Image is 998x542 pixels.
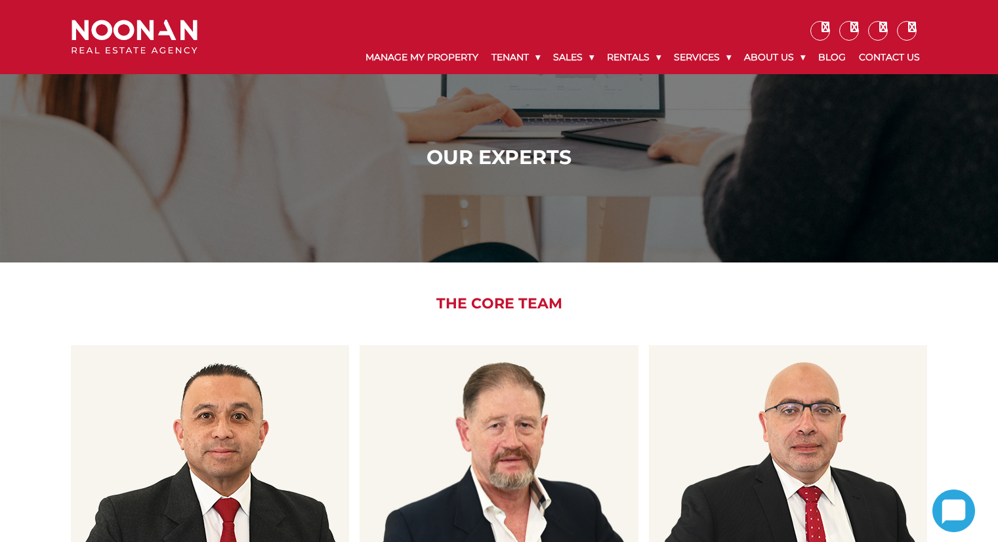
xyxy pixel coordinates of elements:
h1: Our Experts [75,146,923,169]
a: Blog [812,41,852,74]
a: Manage My Property [359,41,485,74]
a: About Us [738,41,812,74]
img: Noonan Real Estate Agency [72,20,198,54]
a: Contact Us [852,41,926,74]
h2: The Core Team [62,295,936,312]
a: Tenant [485,41,547,74]
a: Rentals [600,41,667,74]
a: Sales [547,41,600,74]
a: Services [667,41,738,74]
